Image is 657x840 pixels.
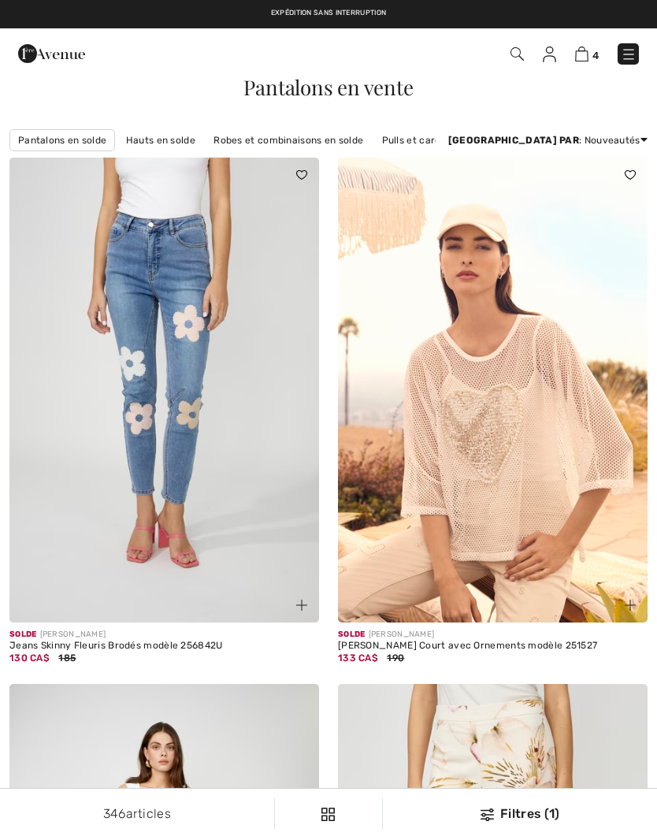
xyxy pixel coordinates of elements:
span: Solde [9,630,37,639]
span: 190 [387,652,404,663]
img: Filtres [321,808,335,821]
div: [PERSON_NAME] [9,629,319,641]
img: 1ère Avenue [18,38,85,69]
span: 346 [103,806,126,821]
a: Pantalons en solde [9,129,115,151]
img: heart_black_full.svg [625,170,636,180]
img: plus_v2.svg [625,600,636,611]
img: plus_v2.svg [296,600,307,611]
img: Filtres [481,808,494,821]
div: Filtres (1) [392,805,648,823]
a: 1ère Avenue [18,45,85,60]
span: 133 CA$ [338,652,378,663]
span: Pantalons en vente [243,73,413,101]
strong: [GEOGRAPHIC_DATA] par [448,135,579,146]
img: Recherche [510,47,524,61]
div: Jeans Skinny Fleuris Brodés modèle 256842U [9,641,319,652]
a: Robes et combinaisons en solde [206,130,371,151]
img: Jeans Cintré Court avec Ornements modèle 251527. Beige [338,158,648,623]
span: Solde [338,630,366,639]
img: Jeans Skinny Fleuris Brodés modèle 256842U. Bleu [9,158,319,623]
div: : Nouveautés [448,133,648,147]
a: Hauts en solde [118,130,203,151]
a: 4 [575,44,599,63]
div: [PERSON_NAME] [338,629,648,641]
img: heart_black_full.svg [296,170,307,180]
img: Menu [621,46,637,62]
img: Panier d'achat [575,46,588,61]
img: Mes infos [543,46,556,62]
div: [PERSON_NAME] Court avec Ornements modèle 251527 [338,641,648,652]
span: 4 [592,50,599,61]
span: 130 CA$ [9,652,50,663]
a: Pulls et cardigans en solde [374,130,515,151]
span: 185 [58,652,76,663]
